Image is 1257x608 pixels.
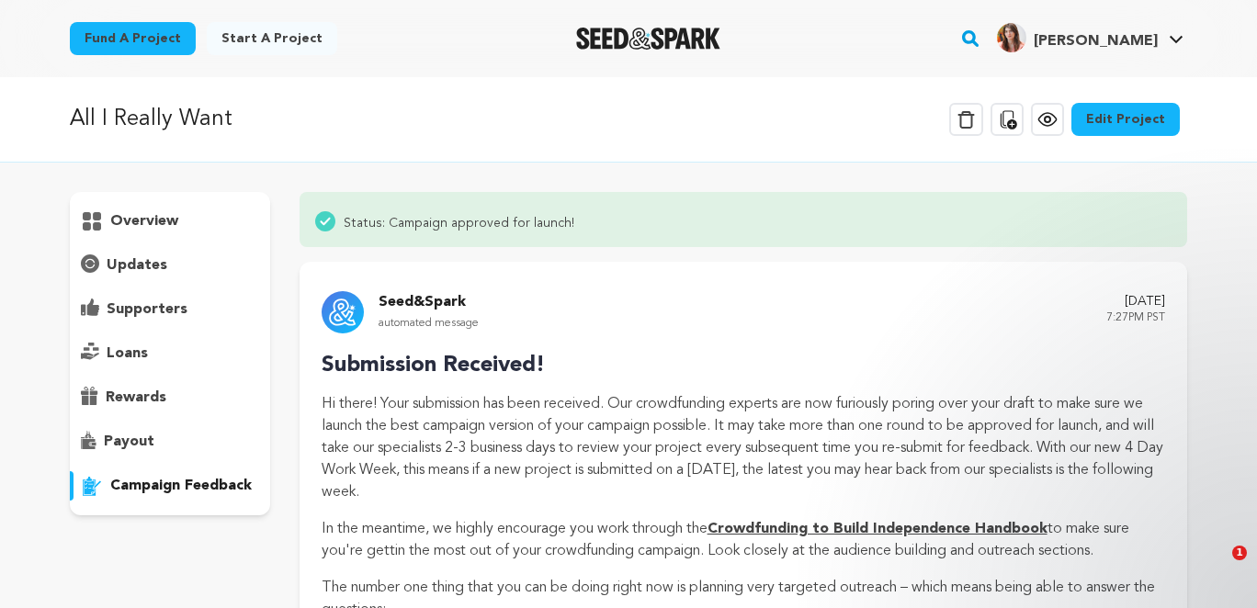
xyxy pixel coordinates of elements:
[70,339,270,368] button: loans
[1106,308,1165,329] p: 7:27PM PST
[1106,291,1165,313] p: [DATE]
[997,23,1158,52] div: Zoe T.'s Profile
[70,22,196,55] a: Fund a project
[576,28,720,50] a: Seed&Spark Homepage
[1034,34,1158,49] span: [PERSON_NAME]
[379,313,479,334] p: automated message
[207,22,337,55] a: Start a project
[993,19,1187,52] a: Zoe T.'s Profile
[322,518,1165,562] p: In the meantime, we highly encourage you work through the to make sure you're gettin the most out...
[107,254,167,276] p: updates
[1071,103,1180,136] a: Edit Project
[104,431,154,453] p: payout
[70,427,270,456] button: payout
[70,383,270,412] button: rewards
[110,475,252,497] p: campaign feedback
[70,471,270,501] button: campaign feedback
[1232,546,1247,560] span: 1
[993,19,1187,58] span: Zoe T.'s Profile
[70,251,270,280] button: updates
[110,210,178,232] p: overview
[576,28,720,50] img: Seed&Spark Logo Dark Mode
[322,393,1165,503] p: Hi there! Your submission has been received. Our crowdfunding experts are now furiously poring ov...
[70,103,232,136] p: All I Really Want
[70,207,270,236] button: overview
[708,522,1047,536] a: Crowdfunding to Build Independence Handbook
[322,349,1165,382] p: Submission Received!
[344,210,574,232] span: Status: Campaign approved for launch!
[1195,546,1239,590] iframe: Intercom live chat
[107,298,187,321] p: supporters
[997,23,1026,52] img: 8c3caa06b778bd7d.png
[70,295,270,324] button: supporters
[107,343,148,365] p: loans
[379,291,479,313] p: Seed&Spark
[106,387,166,409] p: rewards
